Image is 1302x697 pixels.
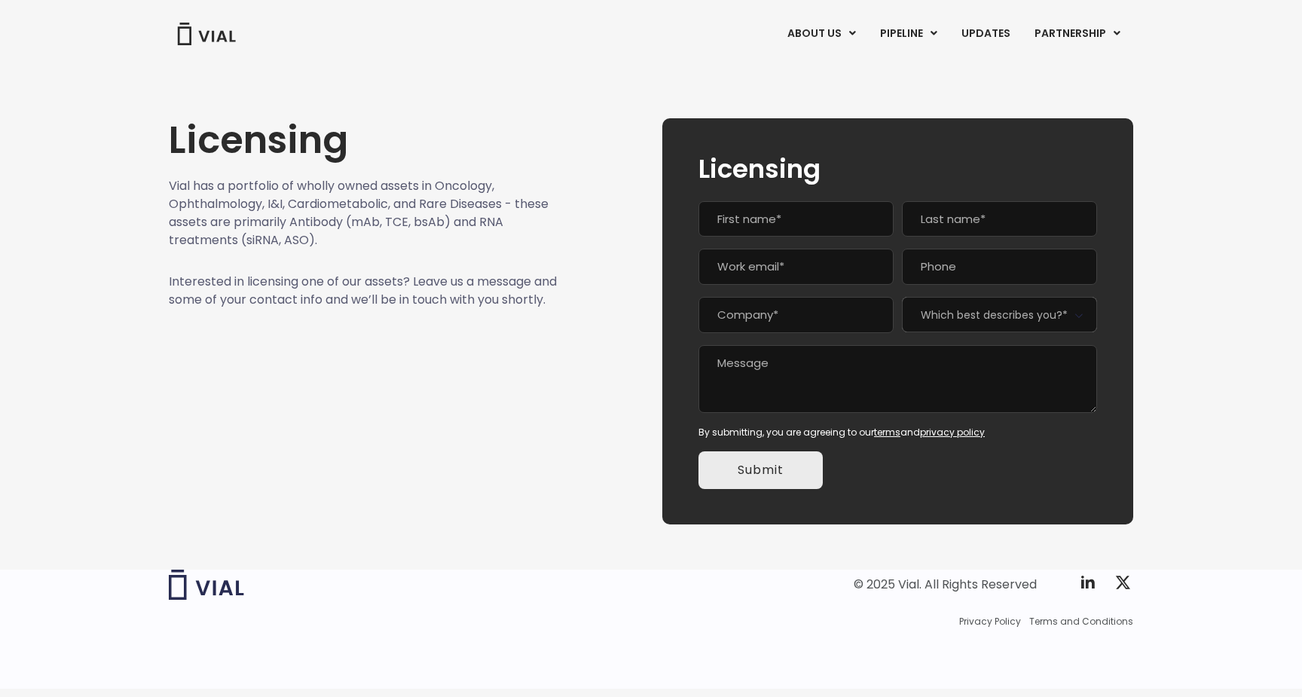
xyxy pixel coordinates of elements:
[169,118,558,162] h1: Licensing
[959,615,1021,628] a: Privacy Policy
[902,249,1097,285] input: Phone
[698,426,1097,439] div: By submitting, you are agreeing to our and
[169,273,558,309] p: Interested in licensing one of our assets? Leave us a message and some of your contact info and w...
[698,249,894,285] input: Work email*
[698,451,823,489] input: Submit
[698,201,894,237] input: First name*
[1022,21,1132,47] a: PARTNERSHIPMenu Toggle
[775,21,867,47] a: ABOUT USMenu Toggle
[176,23,237,45] img: Vial Logo
[169,177,558,249] p: Vial has a portfolio of wholly owned assets in Oncology, Ophthalmology, I&I, Cardiometabolic, and...
[698,154,1097,183] h2: Licensing
[874,426,900,439] a: terms
[868,21,949,47] a: PIPELINEMenu Toggle
[169,570,244,600] img: Vial logo wih "Vial" spelled out
[902,297,1097,332] span: Which best describes you?*
[949,21,1022,47] a: UPDATES
[902,201,1097,237] input: Last name*
[698,297,894,333] input: Company*
[1029,615,1133,628] a: Terms and Conditions
[854,576,1037,593] div: © 2025 Vial. All Rights Reserved
[920,426,985,439] a: privacy policy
